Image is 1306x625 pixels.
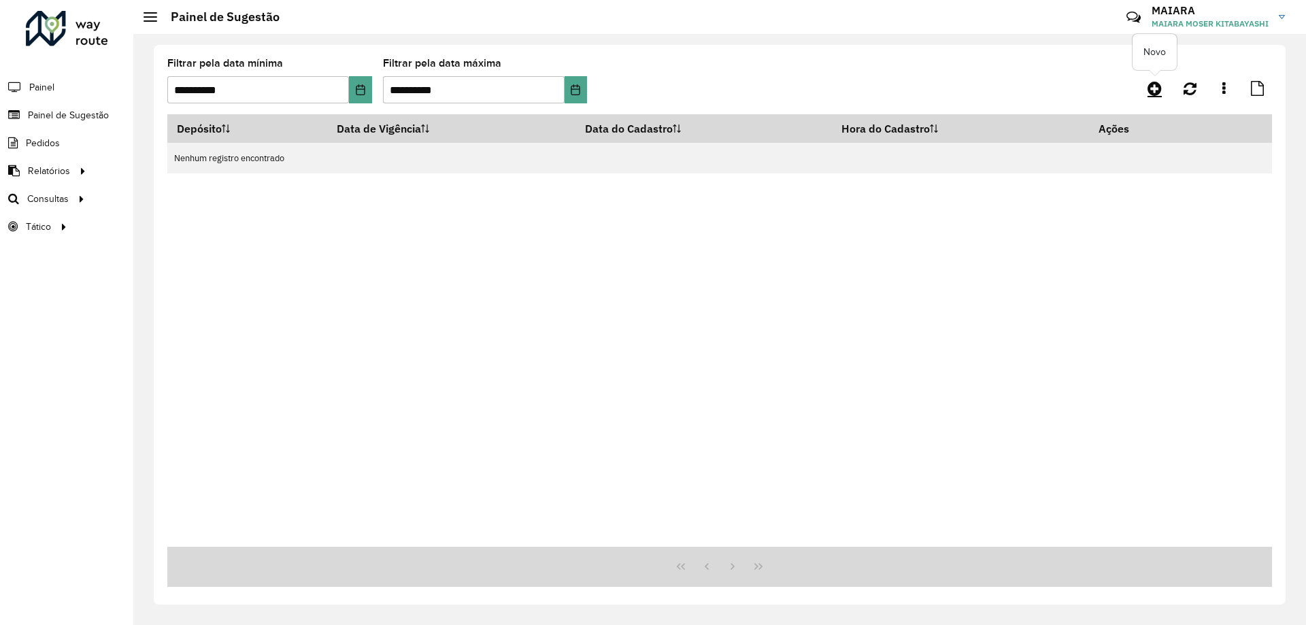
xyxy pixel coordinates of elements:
[167,55,283,71] label: Filtrar pela data mínima
[565,76,587,103] button: Choose Date
[328,114,576,143] th: Data de Vigência
[28,108,109,122] span: Painel de Sugestão
[29,80,54,95] span: Painel
[1133,34,1177,70] div: Novo
[28,164,70,178] span: Relatórios
[1152,18,1269,30] span: MAIARA MOSER KITABAYASHI
[157,10,280,24] h2: Painel de Sugestão
[1089,114,1171,143] th: Ações
[383,55,501,71] label: Filtrar pela data máxima
[167,143,1272,173] td: Nenhum registro encontrado
[832,114,1090,143] th: Hora do Cadastro
[26,220,51,234] span: Tático
[27,192,69,206] span: Consultas
[349,76,371,103] button: Choose Date
[576,114,832,143] th: Data do Cadastro
[1152,4,1269,17] h3: MAIARA
[26,136,60,150] span: Pedidos
[167,114,328,143] th: Depósito
[1119,3,1148,32] a: Contato Rápido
